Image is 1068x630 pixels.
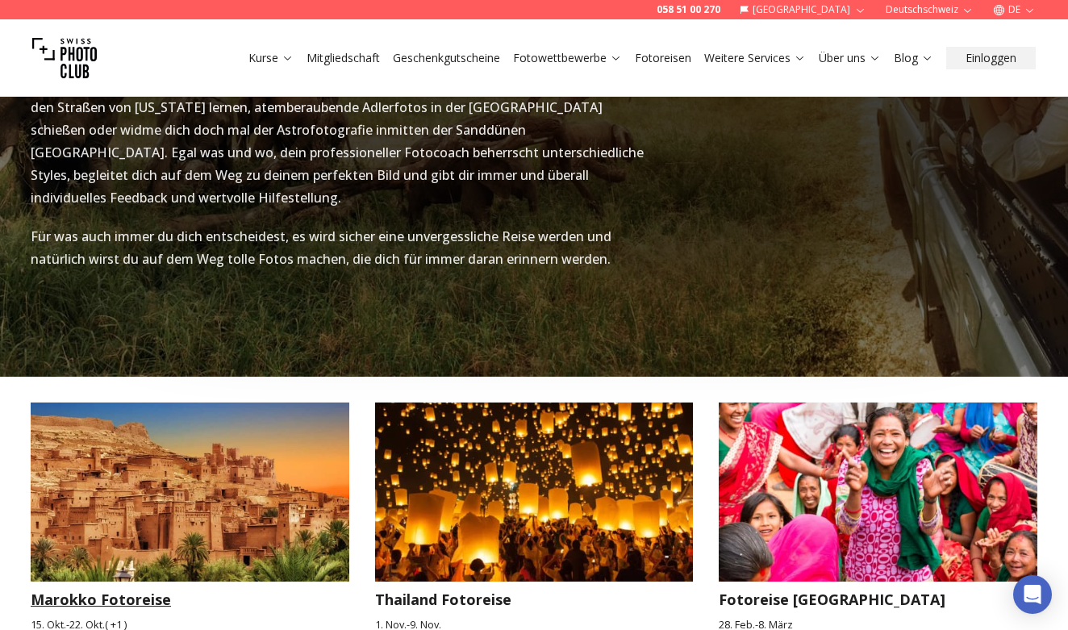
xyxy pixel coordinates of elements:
[812,47,887,69] button: Über uns
[704,50,806,66] a: Weitere Services
[300,47,386,69] button: Mitgliedschaft
[386,47,507,69] button: Geschenkgutscheine
[32,26,97,90] img: Swiss photo club
[393,50,500,66] a: Geschenkgutscheine
[507,47,628,69] button: Fotowettbewerbe
[887,47,940,69] button: Blog
[513,50,622,66] a: Fotowettbewerbe
[307,50,380,66] a: Mitgliedschaft
[31,225,650,270] p: Für was auch immer du dich entscheidest, es wird sicher eine unvergessliche Reise werden und natü...
[242,47,300,69] button: Kurse
[719,588,1037,611] h3: Fotoreise [GEOGRAPHIC_DATA]
[1013,575,1052,614] div: Open Intercom Messenger
[359,394,709,590] img: Thailand Fotoreise
[31,403,349,582] img: Marokko Fotoreise
[819,50,881,66] a: Über uns
[635,50,691,66] a: Fotoreisen
[375,588,694,611] h3: Thailand Fotoreise
[946,47,1036,69] button: Einloggen
[703,394,1053,590] img: Fotoreise Nepal
[31,51,650,209] p: Wähle eine Fotoreise ganz nach deinem Geschmack. Zum Beispiel wilde Tiere in [GEOGRAPHIC_DATA] od...
[657,3,720,16] a: 058 51 00 270
[628,47,698,69] button: Fotoreisen
[31,588,349,611] h3: Marokko Fotoreise
[698,47,812,69] button: Weitere Services
[248,50,294,66] a: Kurse
[894,50,933,66] a: Blog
